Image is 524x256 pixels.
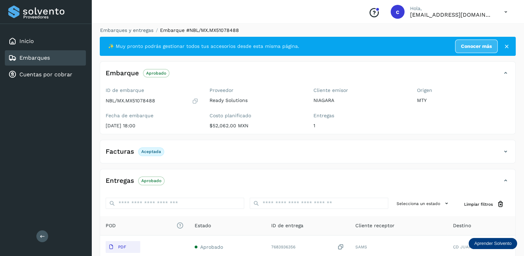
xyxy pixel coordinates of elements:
label: Fecha de embarque [106,113,198,119]
p: PDF [118,245,126,249]
label: Origen [417,87,510,93]
span: Destino [453,222,471,229]
p: $52,062.00 MXN [210,123,302,129]
h4: Embarque [106,69,139,77]
span: ID de entrega [271,222,303,229]
div: EmbarqueAprobado [100,67,515,85]
h4: Entregas [106,177,134,185]
label: ID de embarque [106,87,198,93]
p: Aprobado [146,71,166,76]
div: Cuentas por cobrar [5,67,86,82]
button: Limpiar filtros [459,198,510,211]
button: Selecciona un estado [394,198,453,209]
p: cuentasxcobrar@readysolutions.com.mx [410,11,493,18]
p: MTY [417,97,510,103]
p: [DATE] 18:00 [106,123,198,129]
a: Embarques [19,54,50,61]
a: Conocer más [455,40,498,53]
span: Limpiar filtros [464,201,493,207]
div: Aprender Solvento [469,238,517,249]
label: Cliente emisor [313,87,406,93]
p: Hola, [410,6,493,11]
a: Inicio [19,38,34,44]
p: NIAGARA [313,97,406,103]
a: Cuentas por cobrar [19,71,72,78]
span: Embarque #NBL/MX.MX51078488 [160,27,239,33]
a: Embarques y entregas [100,27,153,33]
div: Inicio [5,34,86,49]
h4: Facturas [106,148,134,156]
div: FacturasAceptada [100,146,515,163]
p: Proveedores [23,15,83,19]
label: Entregas [313,113,406,119]
p: Aprobado [141,178,161,183]
label: Proveedor [210,87,302,93]
span: Cliente receptor [355,222,394,229]
span: ✨ Muy pronto podrás gestionar todos tus accesorios desde esta misma página. [108,43,299,50]
div: Embarques [5,50,86,66]
p: 1 [313,123,406,129]
div: 7683936356 [271,244,344,251]
label: Costo planificado [210,113,302,119]
p: NBL/MX.MX51078488 [106,98,155,104]
button: PDF [106,241,140,253]
p: Ready Solutions [210,97,302,103]
span: Estado [195,222,211,229]
p: Aceptada [141,149,161,154]
span: Aprobado [200,244,223,250]
div: EntregasAprobado [100,175,515,192]
p: Aprender Solvento [474,241,512,246]
nav: breadcrumb [100,27,516,34]
span: POD [106,222,184,229]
